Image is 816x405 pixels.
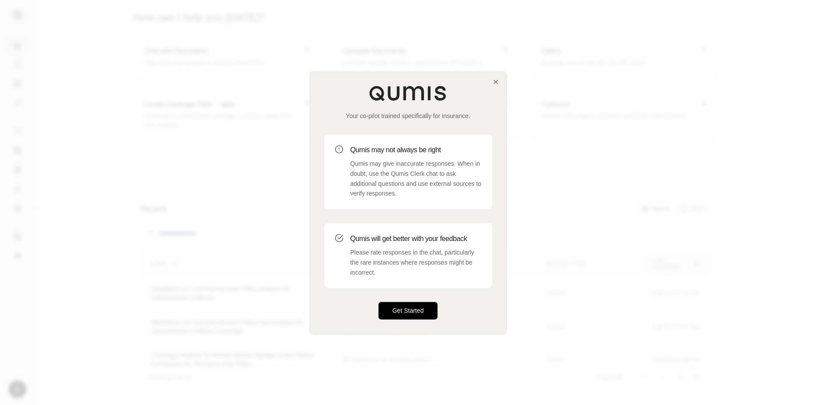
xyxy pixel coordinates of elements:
h3: Qumis will get better with your feedback [350,234,482,244]
h3: Qumis may not always be right [350,145,482,155]
p: Qumis may give inaccurate responses. When in doubt, use the Qumis Clerk chat to ask additional qu... [350,159,482,199]
p: Please rate responses in the chat, particularly the rare instances where responses might be incor... [350,248,482,277]
button: Get Started [378,302,438,320]
p: Your co-pilot trained specifically for insurance. [324,112,492,120]
img: Qumis Logo [369,85,448,101]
